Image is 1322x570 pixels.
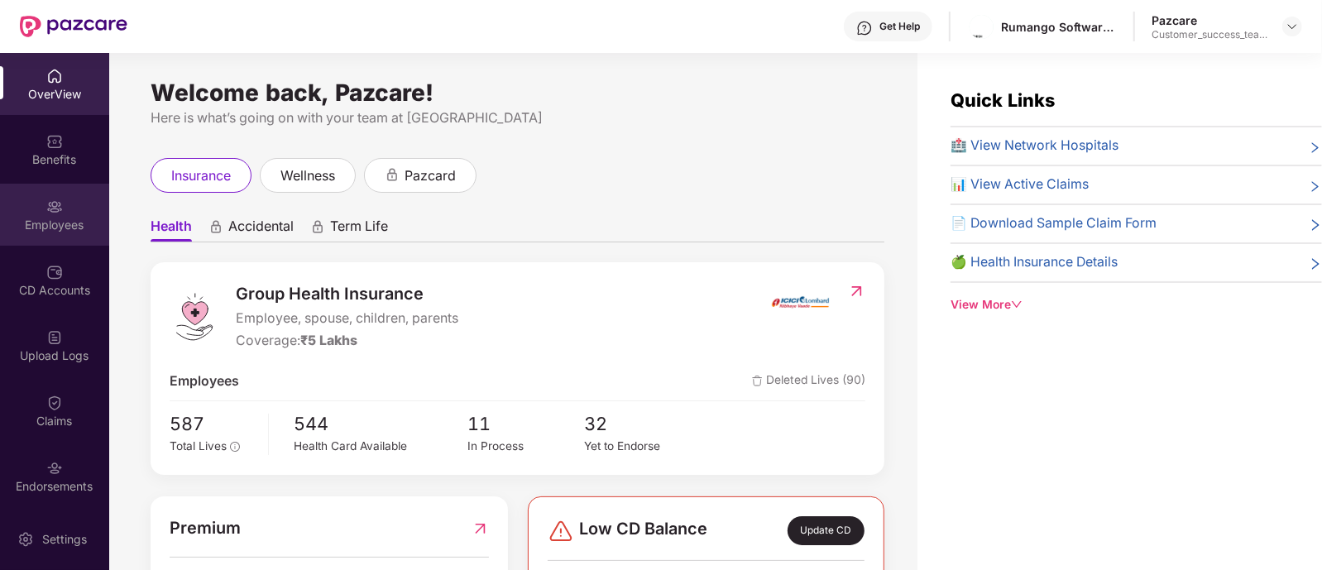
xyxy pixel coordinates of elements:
div: Welcome back, Pazcare! [151,86,884,99]
img: deleteIcon [752,376,763,386]
div: Here is what’s going on with your team at [GEOGRAPHIC_DATA] [151,108,884,128]
div: animation [310,219,325,234]
img: insurerIcon [769,281,831,323]
span: right [1309,178,1322,195]
div: Rumango Software And Consulting Services Private Limited [1001,19,1117,35]
div: In Process [468,438,584,456]
span: 544 [294,410,467,438]
img: svg+xml;base64,PHN2ZyBpZD0iRW1wbG95ZWVzIiB4bWxucz0iaHR0cDovL3d3dy53My5vcmcvMjAwMC9zdmciIHdpZHRoPS... [46,199,63,215]
span: down [1011,299,1023,310]
div: Pazcare [1152,12,1267,28]
span: 11 [468,410,584,438]
span: 📄 Download Sample Claim Form [951,213,1157,234]
img: svg+xml;base64,PHN2ZyBpZD0iU2V0dGluZy0yMHgyMCIgeG1sbnM9Imh0dHA6Ly93d3cudzMub3JnLzIwMDAvc3ZnIiB3aW... [17,531,34,548]
img: svg+xml;base64,PHN2ZyBpZD0iRHJvcGRvd24tMzJ4MzIiIHhtbG5zPSJodHRwOi8vd3d3LnczLm9yZy8yMDAwL3N2ZyIgd2... [1286,20,1299,33]
span: Quick Links [951,89,1055,111]
span: Employee, spouse, children, parents [236,309,458,329]
div: Health Card Available [294,438,467,456]
span: 📊 View Active Claims [951,175,1089,195]
span: right [1309,217,1322,234]
div: Settings [37,531,92,548]
div: animation [208,219,223,234]
span: wellness [280,165,335,186]
img: RedirectIcon [472,515,489,541]
span: 🏥 View Network Hospitals [951,136,1118,156]
span: Health [151,218,192,242]
span: right [1309,139,1322,156]
span: 587 [170,410,256,438]
img: svg+xml;base64,PHN2ZyBpZD0iSG9tZSIgeG1sbnM9Imh0dHA6Ly93d3cudzMub3JnLzIwMDAvc3ZnIiB3aWR0aD0iMjAiIG... [46,68,63,84]
span: Employees [170,371,239,392]
div: View More [951,296,1322,314]
img: RedirectIcon [848,283,865,299]
span: pazcard [405,165,456,186]
span: Total Lives [170,439,227,453]
span: 32 [584,410,700,438]
span: right [1309,256,1322,273]
span: insurance [171,165,231,186]
span: ₹5 Lakhs [300,333,357,348]
img: svg+xml;base64,PHN2ZyBpZD0iQ0RfQWNjb3VudHMiIGRhdGEtbmFtZT0iQ0QgQWNjb3VudHMiIHhtbG5zPSJodHRwOi8vd3... [46,264,63,280]
img: New Pazcare Logo [20,16,127,37]
img: logo [170,292,219,342]
img: svg+xml;base64,PHN2ZyBpZD0iRGFuZ2VyLTMyeDMyIiB4bWxucz0iaHR0cDovL3d3dy53My5vcmcvMjAwMC9zdmciIHdpZH... [548,518,574,544]
span: Term Life [330,218,388,242]
img: nehish%20logo.png [970,15,994,39]
img: svg+xml;base64,PHN2ZyBpZD0iQ2xhaW0iIHhtbG5zPSJodHRwOi8vd3d3LnczLm9yZy8yMDAwL3N2ZyIgd2lkdGg9IjIwIi... [46,395,63,411]
img: svg+xml;base64,PHN2ZyBpZD0iQmVuZWZpdHMiIHhtbG5zPSJodHRwOi8vd3d3LnczLm9yZy8yMDAwL3N2ZyIgd2lkdGg9Ij... [46,133,63,150]
div: Update CD [788,516,865,544]
img: svg+xml;base64,PHN2ZyBpZD0iVXBsb2FkX0xvZ3MiIGRhdGEtbmFtZT0iVXBsb2FkIExvZ3MiIHhtbG5zPSJodHRwOi8vd3... [46,329,63,346]
span: 🍏 Health Insurance Details [951,252,1118,273]
span: info-circle [230,442,240,452]
div: Coverage: [236,331,458,352]
div: Get Help [879,20,920,33]
div: Customer_success_team_lead [1152,28,1267,41]
span: Accidental [228,218,294,242]
span: Premium [170,515,241,541]
span: Group Health Insurance [236,281,458,307]
img: svg+xml;base64,PHN2ZyBpZD0iRW5kb3JzZW1lbnRzIiB4bWxucz0iaHR0cDovL3d3dy53My5vcmcvMjAwMC9zdmciIHdpZH... [46,460,63,477]
span: Deleted Lives (90) [752,371,865,392]
div: animation [385,167,400,182]
img: svg+xml;base64,PHN2ZyBpZD0iSGVscC0zMngzMiIgeG1sbnM9Imh0dHA6Ly93d3cudzMub3JnLzIwMDAvc3ZnIiB3aWR0aD... [856,20,873,36]
div: Yet to Endorse [584,438,700,456]
span: Low CD Balance [579,516,707,544]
